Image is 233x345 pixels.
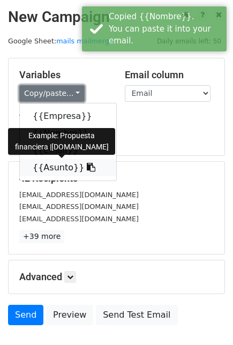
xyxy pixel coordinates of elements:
[179,294,233,345] div: Widget de chat
[19,69,109,81] h5: Variables
[19,191,139,199] small: [EMAIL_ADDRESS][DOMAIN_NAME]
[125,69,214,81] h5: Email column
[96,305,177,325] a: Send Test Email
[19,202,139,211] small: [EMAIL_ADDRESS][DOMAIN_NAME]
[19,230,64,243] a: +39 more
[8,128,115,155] div: Example: Propuesta financiera |[DOMAIN_NAME]
[8,37,114,45] small: Google Sheet:
[19,271,214,283] h5: Advanced
[56,37,114,45] a: mails mailmerge
[109,11,222,47] div: Copied {{Nombre}}. You can paste it into your email.
[19,85,85,102] a: Copy/paste...
[46,305,93,325] a: Preview
[8,8,225,26] h2: New Campaign
[20,159,116,176] a: {{Asunto}}
[179,294,233,345] iframe: Chat Widget
[19,215,139,223] small: [EMAIL_ADDRESS][DOMAIN_NAME]
[8,305,43,325] a: Send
